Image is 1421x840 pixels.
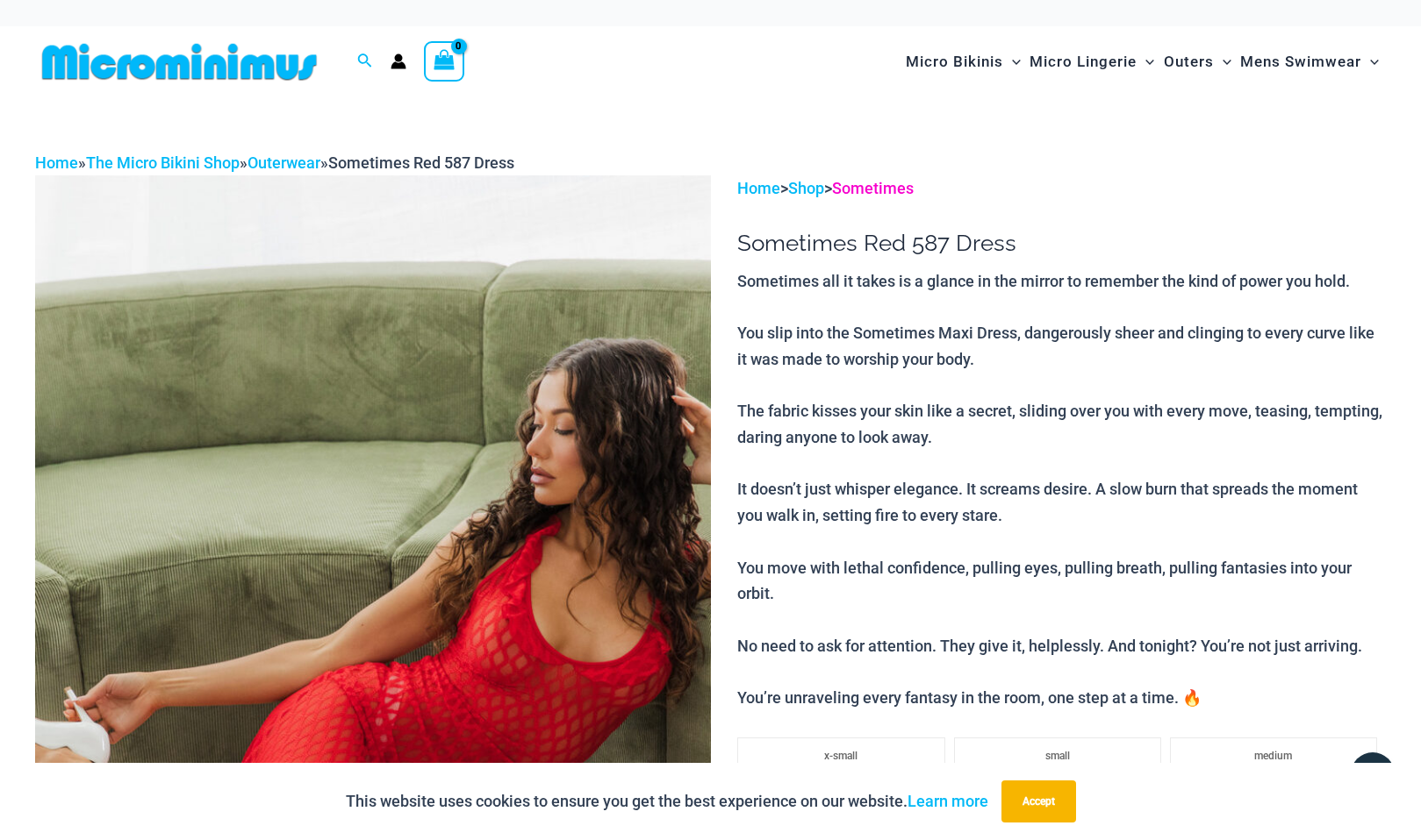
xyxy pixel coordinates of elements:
span: Micro Bikinis [906,39,1003,84]
nav: Site Navigation [899,32,1386,91]
a: OutersMenu ToggleMenu Toggle [1159,35,1236,89]
span: Mens Swimwear [1240,39,1361,84]
a: Micro BikinisMenu ToggleMenu Toggle [901,35,1025,89]
a: Learn more [908,792,988,810]
a: Mens SwimwearMenu ToggleMenu Toggle [1236,35,1383,89]
li: small [954,737,1161,772]
a: Home [35,153,78,172]
a: Account icon link [391,53,406,69]
p: This website uses cookies to ensure you get the best experience on our website. [346,788,988,815]
span: Menu Toggle [1137,39,1154,84]
span: Menu Toggle [1361,39,1379,84]
p: > > [737,175,1386,202]
span: Micro Lingerie [1030,39,1137,84]
span: medium [1254,750,1292,762]
li: medium [1170,737,1377,772]
a: Shop [788,179,824,197]
span: x-small [824,750,858,762]
p: Sometimes all it takes is a glance in the mirror to remember the kind of power you hold. You slip... [737,268,1386,711]
span: small [1045,750,1070,762]
button: Accept [1001,780,1076,822]
img: MM SHOP LOGO FLAT [35,42,324,82]
span: Outers [1164,39,1214,84]
span: » » » [35,153,514,172]
a: Sometimes [832,179,914,197]
h1: Sometimes Red 587 Dress [737,230,1386,257]
li: x-small [737,737,944,772]
span: Menu Toggle [1214,39,1231,84]
a: Outerwear [248,153,320,172]
span: Menu Toggle [1003,39,1021,84]
a: The Micro Bikini Shop [86,153,240,172]
a: Home [737,179,780,197]
a: View Shopping Cart, empty [424,41,464,82]
span: Sometimes Red 587 Dress [328,153,514,172]
a: Micro LingerieMenu ToggleMenu Toggle [1025,35,1159,89]
a: Search icon link [357,51,373,73]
